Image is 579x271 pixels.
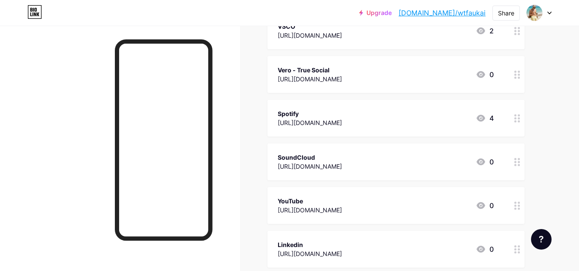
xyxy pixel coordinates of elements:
div: [URL][DOMAIN_NAME] [278,249,342,258]
div: 4 [476,113,494,123]
div: Vero - True Social [278,66,342,74]
div: [URL][DOMAIN_NAME] [278,118,342,127]
div: 0 [476,157,494,167]
div: [URL][DOMAIN_NAME] [278,31,342,40]
div: [URL][DOMAIN_NAME] [278,205,342,214]
div: 2 [476,26,494,36]
img: 3MFtHf [526,5,543,21]
a: [DOMAIN_NAME]/wtfaukai [399,8,486,18]
a: Upgrade [359,9,392,16]
div: SoundCloud [278,153,342,162]
div: [URL][DOMAIN_NAME] [278,74,342,83]
div: [URL][DOMAIN_NAME] [278,162,342,171]
div: YouTube [278,197,342,205]
div: VSCO [278,22,342,31]
div: 0 [476,69,494,80]
div: Spotify [278,109,342,118]
div: 0 [476,200,494,211]
div: 0 [476,244,494,254]
div: Share [498,9,514,18]
div: Linkedin [278,240,342,249]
